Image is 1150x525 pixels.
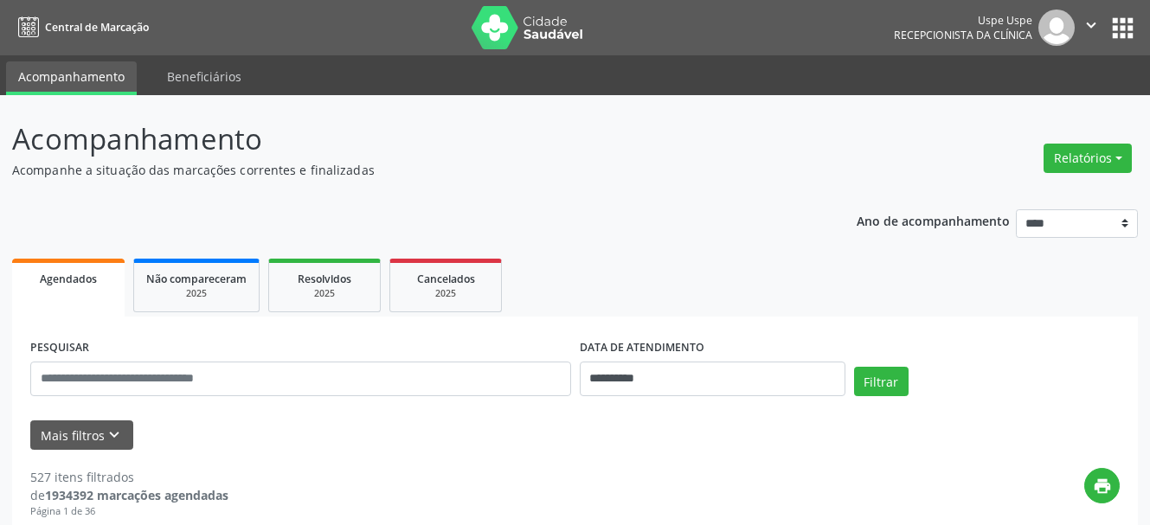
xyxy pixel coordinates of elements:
label: PESQUISAR [30,335,89,362]
button: apps [1108,13,1138,43]
span: Cancelados [417,272,475,286]
div: 2025 [146,287,247,300]
span: Agendados [40,272,97,286]
button: Mais filtroskeyboard_arrow_down [30,420,133,451]
i: keyboard_arrow_down [105,426,124,445]
div: 2025 [281,287,368,300]
p: Acompanhamento [12,118,800,161]
p: Acompanhe a situação das marcações correntes e finalizadas [12,161,800,179]
a: Beneficiários [155,61,254,92]
span: Não compareceram [146,272,247,286]
img: img [1038,10,1075,46]
span: Recepcionista da clínica [894,28,1032,42]
button:  [1075,10,1108,46]
button: Relatórios [1044,144,1132,173]
a: Acompanhamento [6,61,137,95]
button: Filtrar [854,367,909,396]
div: Página 1 de 36 [30,504,228,519]
div: 527 itens filtrados [30,468,228,486]
i:  [1082,16,1101,35]
strong: 1934392 marcações agendadas [45,487,228,503]
button: print [1084,468,1120,503]
label: DATA DE ATENDIMENTO [580,335,704,362]
i: print [1093,477,1112,496]
a: Central de Marcação [12,13,149,42]
div: de [30,486,228,504]
div: 2025 [402,287,489,300]
span: Resolvidos [298,272,351,286]
p: Ano de acompanhamento [857,209,1010,231]
div: Uspe Uspe [894,13,1032,28]
span: Central de Marcação [45,20,149,35]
